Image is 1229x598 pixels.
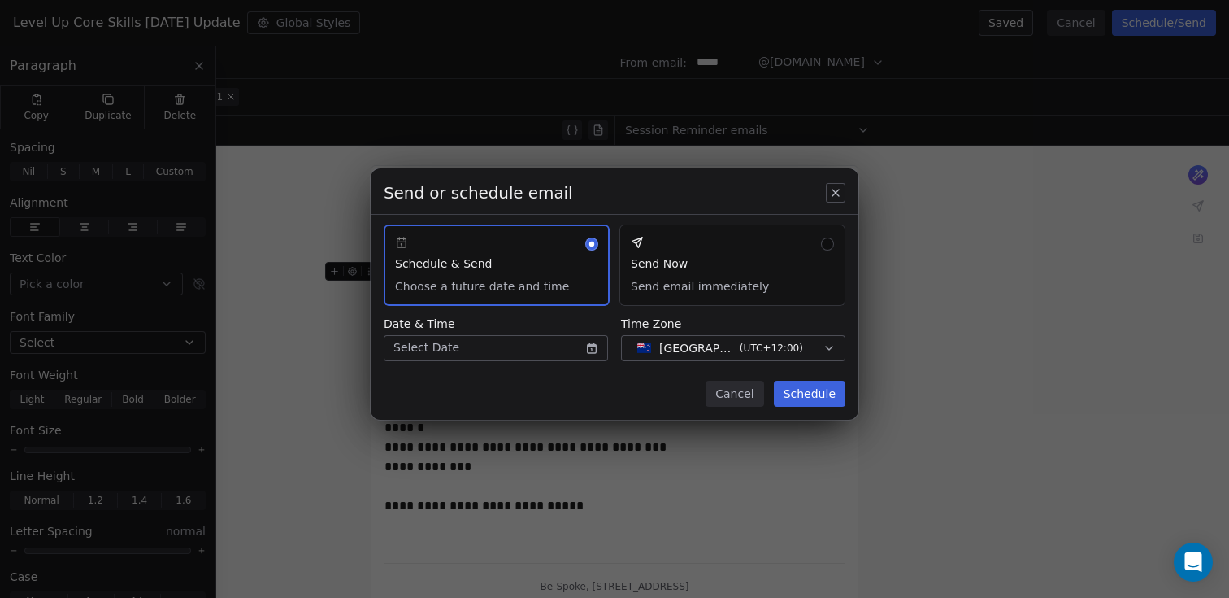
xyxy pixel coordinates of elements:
[384,316,608,332] span: Date & Time
[384,335,608,361] button: Select Date
[706,381,763,407] button: Cancel
[740,341,803,356] span: ( UTC+12:00 )
[393,339,459,356] span: Select Date
[659,340,733,356] span: [GEOGRAPHIC_DATA] - NZST
[621,335,845,361] button: [GEOGRAPHIC_DATA] - NZST(UTC+12:00)
[621,316,845,332] span: Time Zone
[774,381,845,407] button: Schedule
[384,181,573,204] span: Send or schedule email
